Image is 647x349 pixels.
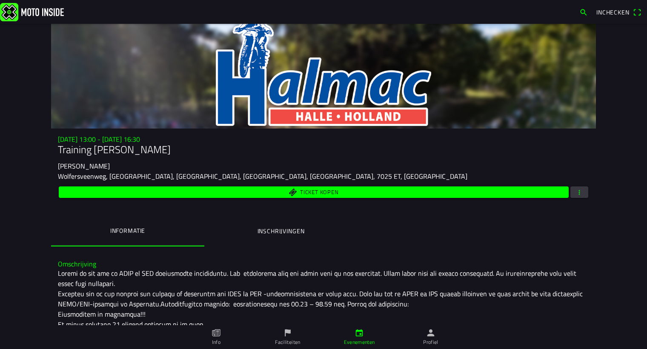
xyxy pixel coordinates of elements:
ion-text: [PERSON_NAME] [58,161,110,171]
ion-label: Informatie [110,226,145,235]
ion-label: Profiel [423,338,438,346]
ion-icon: paper [212,328,221,338]
h3: [DATE] 13:00 - [DATE] 16:30 [58,135,589,143]
span: Ticket kopen [300,189,338,195]
span: Inchecken [596,8,630,17]
ion-label: Faciliteiten [275,338,300,346]
a: search [575,5,592,19]
ion-icon: calendar [355,328,364,338]
ion-icon: flag [283,328,292,338]
h1: Training [PERSON_NAME] [58,143,589,156]
a: Incheckenqr scanner [592,5,645,19]
ion-label: Info [212,338,220,346]
h3: Omschrijving [58,260,589,268]
ion-text: Wolfersveenweg, [GEOGRAPHIC_DATA], [GEOGRAPHIC_DATA], [GEOGRAPHIC_DATA], [GEOGRAPHIC_DATA], 7025 ... [58,171,467,181]
ion-label: Inschrijvingen [258,226,305,236]
ion-icon: person [426,328,435,338]
ion-label: Evenementen [344,338,375,346]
